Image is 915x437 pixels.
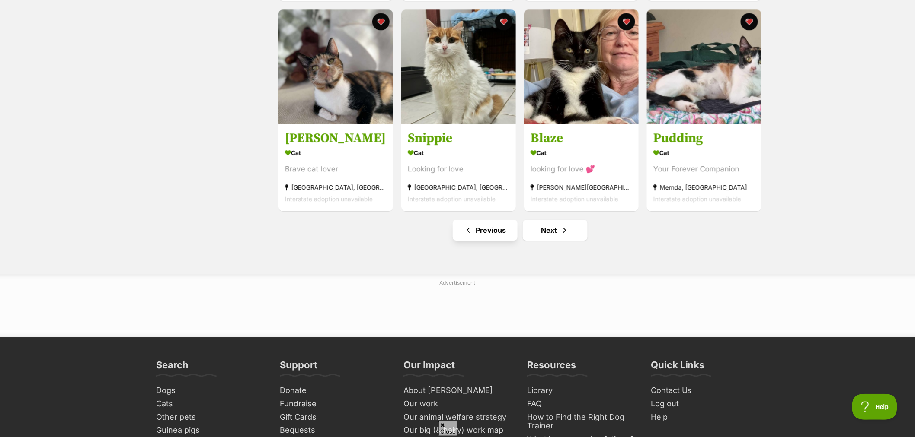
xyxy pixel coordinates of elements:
a: Dogs [153,384,268,397]
a: Gift Cards [276,411,391,424]
a: Our big (& hairy) work map [400,424,515,437]
div: [PERSON_NAME][GEOGRAPHIC_DATA] [531,181,632,193]
a: Our work [400,397,515,411]
a: How to Find the Right Dog Trainer [524,411,639,433]
button: favourite [495,13,512,30]
h3: Support [280,359,317,376]
img: Griselda [278,9,393,124]
a: About [PERSON_NAME] [400,384,515,397]
a: Donate [276,384,391,397]
span: Interstate adoption unavailable [408,195,496,203]
h3: Resources [527,359,576,376]
a: Previous page [453,220,518,241]
div: Cat [653,146,755,159]
img: Pudding [647,9,761,124]
span: Interstate adoption unavailable [653,195,741,203]
a: Bequests [276,424,391,437]
h3: Pudding [653,130,755,146]
div: Brave cat lover [285,163,387,175]
a: FAQ [524,397,639,411]
button: favourite [372,13,390,30]
a: Other pets [153,411,268,424]
a: Log out [647,397,762,411]
a: Guinea pigs [153,424,268,437]
div: Looking for love [408,163,509,175]
img: Blaze [524,9,639,124]
a: Next page [523,220,588,241]
div: Your Forever Companion [653,163,755,175]
a: Help [647,411,762,424]
a: Cats [153,397,268,411]
button: favourite [618,13,635,30]
a: Our animal welfare strategy [400,411,515,424]
nav: Pagination [278,220,762,241]
span: Close [438,421,457,436]
a: Fundraise [276,397,391,411]
a: Contact Us [647,384,762,397]
h3: Blaze [531,130,632,146]
span: Interstate adoption unavailable [531,195,618,203]
h3: Search [156,359,189,376]
a: Snippie Cat Looking for love [GEOGRAPHIC_DATA], [GEOGRAPHIC_DATA] Interstate adoption unavailable... [401,123,516,211]
h3: Quick Links [651,359,705,376]
a: Library [524,384,639,397]
span: Interstate adoption unavailable [285,195,373,203]
div: [GEOGRAPHIC_DATA], [GEOGRAPHIC_DATA] [408,181,509,193]
div: Mernda, [GEOGRAPHIC_DATA] [653,181,755,193]
div: looking for love 💕 [531,163,632,175]
h3: [PERSON_NAME] [285,130,387,146]
div: [GEOGRAPHIC_DATA], [GEOGRAPHIC_DATA] [285,181,387,193]
iframe: Help Scout Beacon - Open [852,394,898,420]
h3: Snippie [408,130,509,146]
button: favourite [741,13,758,30]
div: Cat [408,146,509,159]
img: Snippie [401,9,516,124]
h3: Our Impact [403,359,455,376]
a: [PERSON_NAME] Cat Brave cat lover [GEOGRAPHIC_DATA], [GEOGRAPHIC_DATA] Interstate adoption unavai... [278,123,393,211]
a: Pudding Cat Your Forever Companion Mernda, [GEOGRAPHIC_DATA] Interstate adoption unavailable favo... [647,123,761,211]
div: Cat [285,146,387,159]
div: Cat [531,146,632,159]
a: Blaze Cat looking for love 💕 [PERSON_NAME][GEOGRAPHIC_DATA] Interstate adoption unavailable favou... [524,123,639,211]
